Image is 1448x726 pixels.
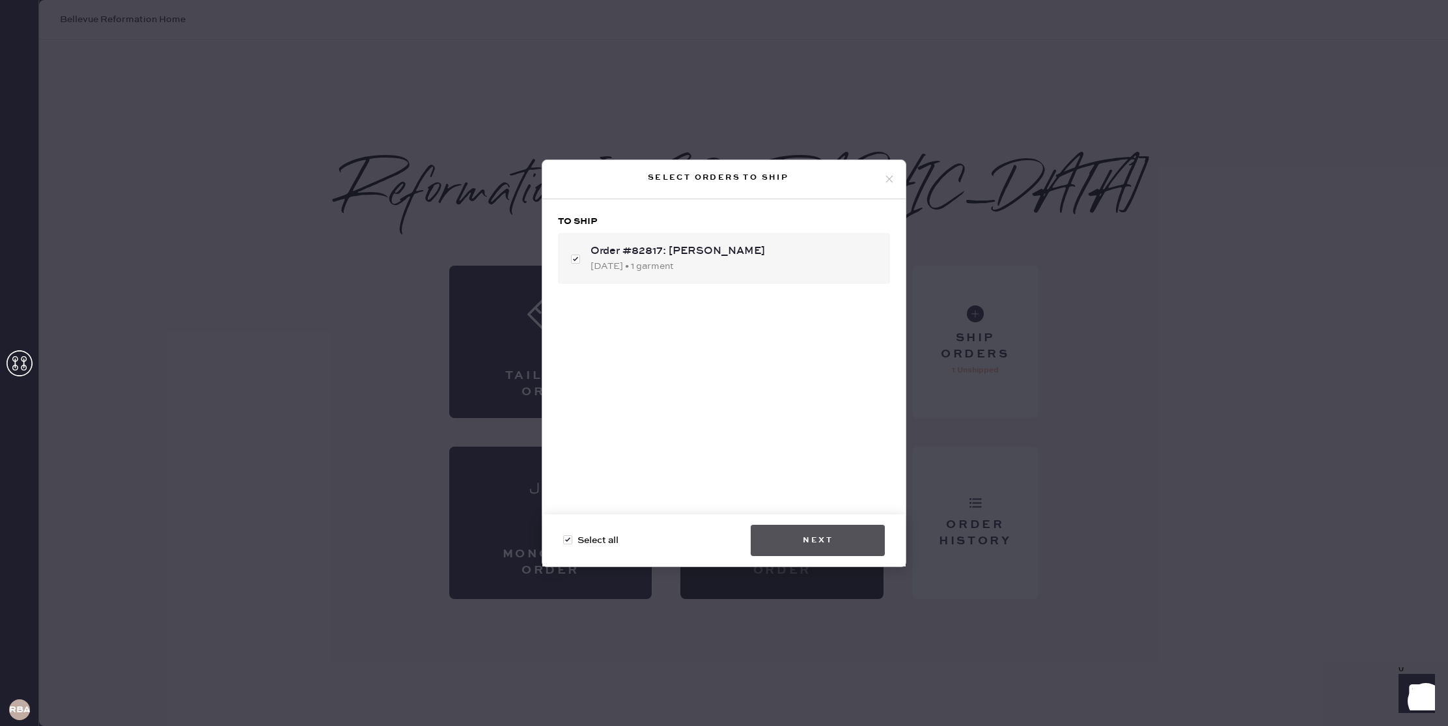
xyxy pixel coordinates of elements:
[553,170,884,186] div: Select orders to ship
[578,533,619,548] span: Select all
[9,705,30,714] h3: RBA
[591,244,880,259] div: Order #82817: [PERSON_NAME]
[1386,667,1442,723] iframe: Front Chat
[751,525,885,556] button: Next
[558,215,890,228] h3: To ship
[591,259,880,273] div: [DATE] • 1 garment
